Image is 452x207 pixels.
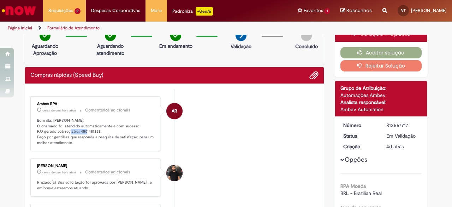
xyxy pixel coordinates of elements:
p: Concluído [295,43,318,50]
span: 4d atrás [386,143,404,150]
p: Aguardando Aprovação [28,42,62,57]
span: [PERSON_NAME] [411,7,447,13]
img: check-circle-green.png [170,30,181,41]
div: Ambev Automation [340,106,422,113]
div: Tiago Rocha Alves [166,165,183,181]
b: RPA Moeda [340,183,366,189]
img: check-circle-green.png [105,30,116,41]
small: Comentários adicionais [85,169,130,175]
div: Grupo de Atribuição: [340,85,422,92]
span: More [151,7,162,14]
button: Adicionar anexos [309,71,319,80]
img: img-circle-grey.png [301,30,312,41]
p: Em andamento [159,42,192,50]
span: VT [401,8,406,13]
span: Requisições [48,7,73,14]
dt: Status [338,132,381,139]
span: Rascunhos [346,7,372,14]
span: AR [172,103,177,120]
div: [PERSON_NAME] [37,164,155,168]
span: 2 [75,8,81,14]
span: cerca de uma hora atrás [42,108,76,113]
a: Formulário de Atendimento [47,25,100,31]
div: Ambev RPA [166,103,183,119]
p: Prezado(a), Sua solicitação foi aprovada por [PERSON_NAME] , e em breve estaremos atuando. [37,180,155,191]
img: arrow-next.png [236,30,246,41]
span: 1 [325,8,330,14]
dt: Criação [338,143,381,150]
span: Favoritos [304,7,323,14]
img: check-circle-green.png [40,30,50,41]
span: cerca de uma hora atrás [42,170,76,174]
button: Aceitar solução [340,47,422,58]
button: Rejeitar Solução [340,60,422,71]
dt: Número [338,122,381,129]
small: Comentários adicionais [85,107,130,113]
h2: Compras rápidas (Speed Buy) Histórico de tíquete [30,72,103,79]
div: Automações Ambev [340,92,422,99]
p: Bom dia, [PERSON_NAME]! O chamado foi atendido automaticamente e com sucesso. P.O gerado sob regi... [37,118,155,146]
p: Validação [231,43,251,50]
a: Rascunhos [340,7,372,14]
div: Padroniza [172,7,213,16]
div: Em Validação [386,132,419,139]
span: Despesas Corporativas [91,7,140,14]
span: BRL - Brazilian Real [340,190,382,196]
a: Página inicial [8,25,32,31]
time: 29/09/2025 08:40:36 [42,170,76,174]
div: 25/09/2025 16:14:52 [386,143,419,150]
ul: Trilhas de página [5,22,296,35]
p: +GenAi [196,7,213,16]
time: 29/09/2025 08:48:03 [42,108,76,113]
div: Ambev RPA [37,102,155,106]
p: Aguardando atendimento [93,42,127,57]
div: R13567717 [386,122,419,129]
img: ServiceNow [1,4,37,18]
div: Analista responsável: [340,99,422,106]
